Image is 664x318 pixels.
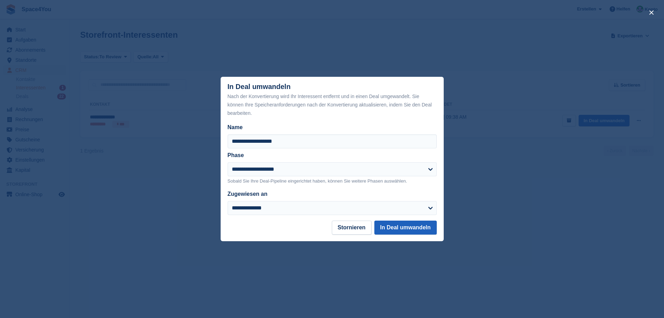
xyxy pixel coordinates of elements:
button: Stornieren [332,221,372,235]
button: In Deal umwandeln [374,221,437,235]
label: Zugewiesen an [228,191,268,197]
label: Phase [228,152,244,158]
div: In Deal umwandeln [228,83,437,117]
div: Nach der Konvertierung wird Ihr Interessent entfernt und in einen Deal umgewandelt. Sie können Ih... [228,92,437,117]
button: close [646,7,657,18]
p: Sobald Sie Ihre Deal-Pipeline eingerichtet haben, können Sie weitere Phasen auswählen. [228,178,437,185]
label: Name [228,123,437,132]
